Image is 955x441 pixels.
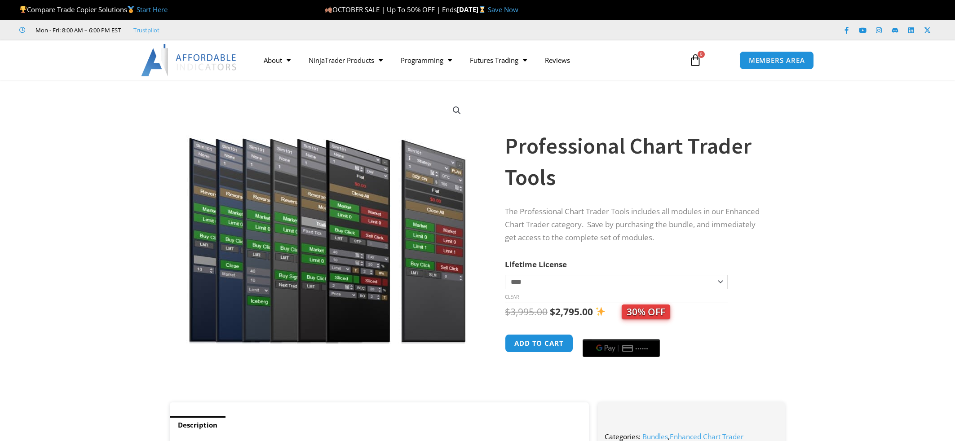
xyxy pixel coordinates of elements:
p: The Professional Chart Trader Tools includes all modules in our Enhanced Chart Trader category. S... [505,205,767,244]
strong: [DATE] [457,5,488,14]
span: $ [505,305,510,318]
img: ProfessionalToolsBundlePage [183,96,472,344]
button: Add to cart [505,334,573,353]
a: Bundles [642,432,668,441]
h1: Professional Chart Trader Tools [505,130,767,193]
a: Description [170,416,225,434]
span: Categories: [605,432,641,441]
img: ✨ [596,307,605,316]
label: Lifetime License [505,259,567,269]
span: 30% OFF [622,304,670,319]
img: 🍂 [325,6,332,13]
span: Mon - Fri: 8:00 AM – 6:00 PM EST [33,25,121,35]
img: ⌛ [479,6,486,13]
span: 0 [698,51,705,58]
a: Trustpilot [133,25,159,35]
span: Compare Trade Copier Solutions [19,5,168,14]
text: •••••• [636,345,649,352]
a: Start Here [137,5,168,14]
a: Clear options [505,294,519,300]
bdi: 3,995.00 [505,305,548,318]
a: Reviews [536,50,579,71]
a: NinjaTrader Products [300,50,392,71]
a: 0 [676,47,715,73]
a: About [255,50,300,71]
a: Enhanced Chart Trader [670,432,743,441]
span: $ [550,305,555,318]
span: , [642,432,743,441]
img: LogoAI | Affordable Indicators – NinjaTrader [141,44,238,76]
a: Programming [392,50,461,71]
img: 🥇 [128,6,134,13]
a: Futures Trading [461,50,536,71]
bdi: 2,795.00 [550,305,593,318]
span: OCTOBER SALE | Up To 50% OFF | Ends [325,5,457,14]
button: Buy with GPay [583,339,660,357]
nav: Menu [255,50,679,71]
a: View full-screen image gallery [449,102,465,119]
iframe: Secure payment input frame [581,333,662,334]
a: MEMBERS AREA [739,51,814,70]
a: Save Now [488,5,518,14]
span: MEMBERS AREA [749,57,805,64]
img: 🏆 [20,6,27,13]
